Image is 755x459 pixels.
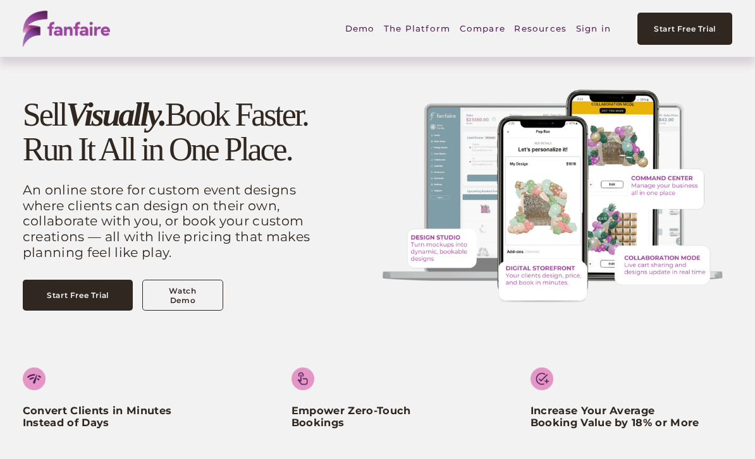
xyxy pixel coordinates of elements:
a: Start Free Trial [637,13,732,45]
a: Compare [460,14,505,43]
a: folder dropdown [384,14,451,43]
a: Demo [345,14,375,43]
span: Resources [514,15,567,42]
strong: Empower Zero-Touch Bookings [292,404,414,429]
a: Start Free Trial [23,280,133,310]
img: fanfaire [23,11,110,47]
strong: Increase Your Average Booking Value by 18% or More [531,404,699,429]
a: Sign in [576,14,611,43]
span: The Platform [384,15,451,42]
a: folder dropdown [514,14,567,43]
strong: Convert Clients in Minutes Instead of Days [23,404,175,429]
p: An online store for custom event designs where clients can design on their own, collaborate with ... [23,182,313,261]
em: Visually. [66,97,165,133]
a: Watch Demo [142,280,223,310]
h1: Sell Book Faster. Run It All in One Place. [23,97,313,167]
